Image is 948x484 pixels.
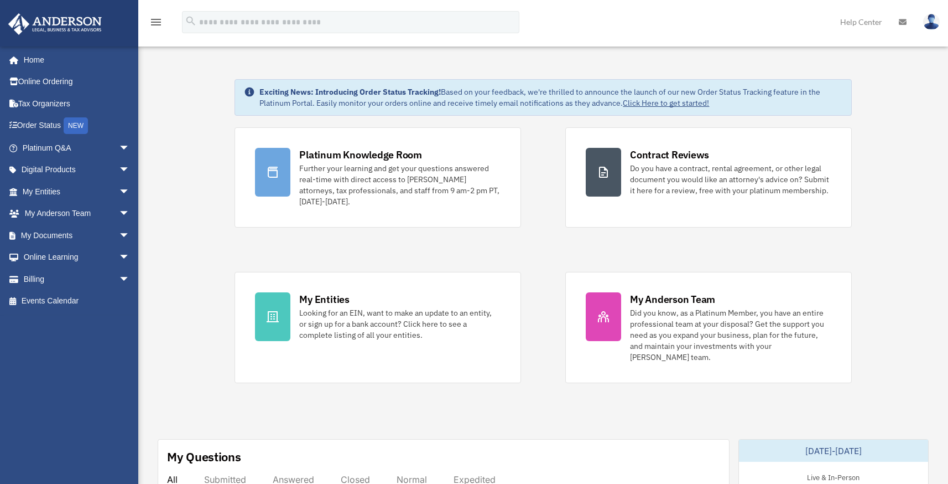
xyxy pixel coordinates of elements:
[8,137,147,159] a: Platinum Q&Aarrow_drop_down
[299,292,349,306] div: My Entities
[8,159,147,181] a: Digital Productsarrow_drop_down
[798,471,868,482] div: Live & In-Person
[167,449,241,465] div: My Questions
[565,272,852,383] a: My Anderson Team Did you know, as a Platinum Member, you have an entire professional team at your...
[119,224,141,247] span: arrow_drop_down
[8,290,147,312] a: Events Calendar
[119,246,141,269] span: arrow_drop_down
[623,98,709,108] a: Click Here to get started!
[565,127,852,228] a: Contract Reviews Do you have a contract, rental agreement, or other legal document you would like...
[8,181,147,203] a: My Entitiesarrow_drop_down
[119,137,141,159] span: arrow_drop_down
[8,92,147,115] a: Tax Organizers
[630,148,709,162] div: Contract Reviews
[119,203,141,225] span: arrow_drop_down
[630,307,831,363] div: Did you know, as a Platinum Member, you have an entire professional team at your disposal? Get th...
[8,203,147,225] a: My Anderson Teamarrow_drop_down
[149,16,163,29] i: menu
[299,307,501,341] div: Looking for an EIN, want to make an update to an entity, or sign up for a bank account? Click her...
[8,268,147,290] a: Billingarrow_drop_down
[8,115,147,137] a: Order StatusNEW
[259,86,842,109] div: Based on your feedback, we're thrilled to announce the launch of our new Order Status Tracking fe...
[149,19,163,29] a: menu
[739,440,929,462] div: [DATE]-[DATE]
[235,272,521,383] a: My Entities Looking for an EIN, want to make an update to an entity, or sign up for a bank accoun...
[185,15,197,27] i: search
[8,224,147,246] a: My Documentsarrow_drop_down
[8,71,147,93] a: Online Ordering
[259,87,441,97] strong: Exciting News: Introducing Order Status Tracking!
[923,14,940,30] img: User Pic
[119,268,141,291] span: arrow_drop_down
[630,163,831,196] div: Do you have a contract, rental agreement, or other legal document you would like an attorney's ad...
[299,163,501,207] div: Further your learning and get your questions answered real-time with direct access to [PERSON_NAM...
[235,127,521,228] a: Platinum Knowledge Room Further your learning and get your questions answered real-time with dire...
[299,148,422,162] div: Platinum Knowledge Room
[119,159,141,182] span: arrow_drop_down
[630,292,715,306] div: My Anderson Team
[64,117,88,134] div: NEW
[5,13,105,35] img: Anderson Advisors Platinum Portal
[119,181,141,203] span: arrow_drop_down
[8,49,141,71] a: Home
[8,246,147,269] a: Online Learningarrow_drop_down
